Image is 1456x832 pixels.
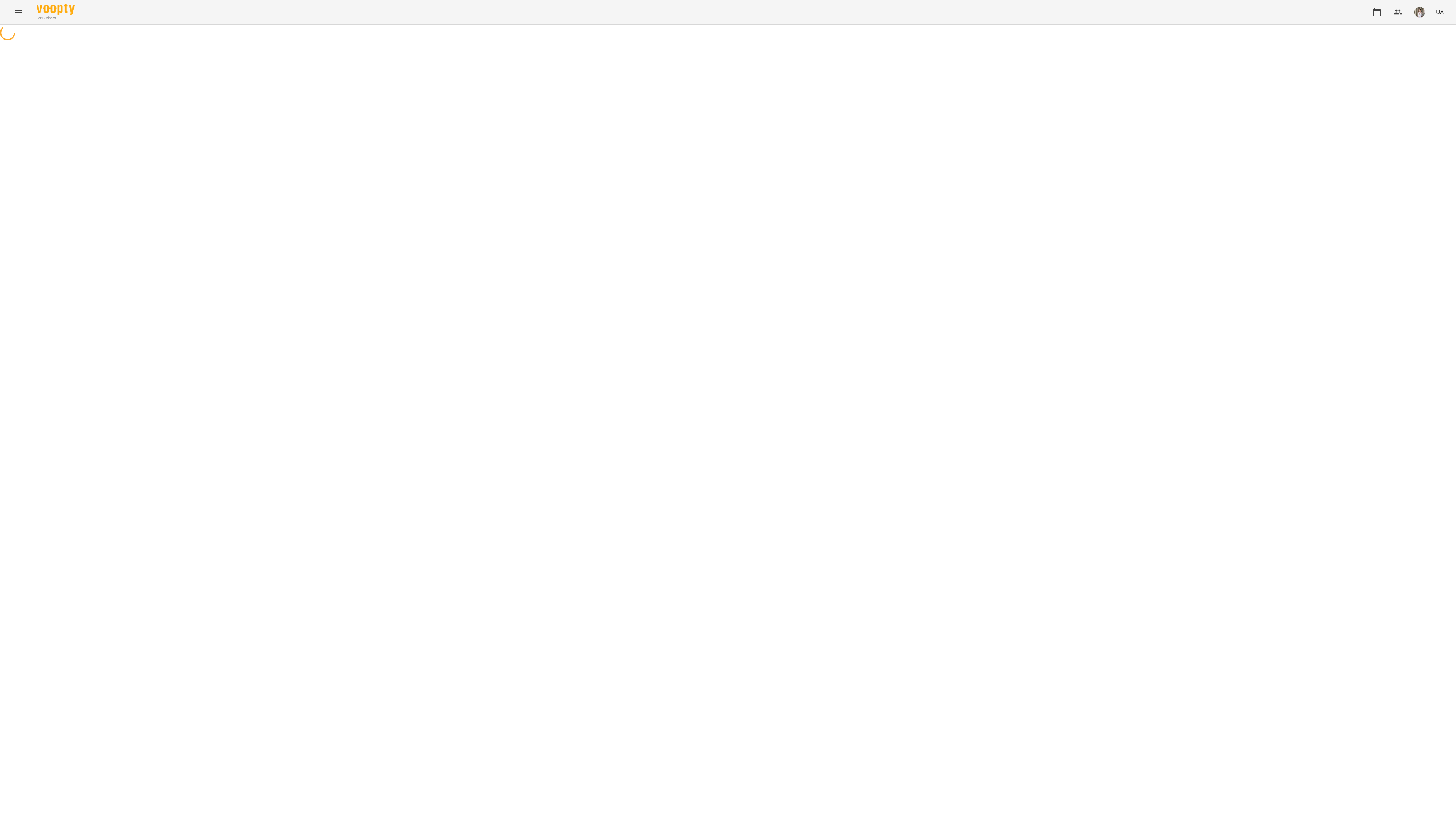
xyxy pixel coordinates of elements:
img: Voopty Logo [37,4,75,15]
span: UA [1436,8,1444,16]
img: 364895220a4789552a8225db6642e1db.jpeg [1414,7,1425,18]
span: For Business [37,16,75,21]
button: UA [1433,5,1447,19]
button: Menu [9,3,27,21]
